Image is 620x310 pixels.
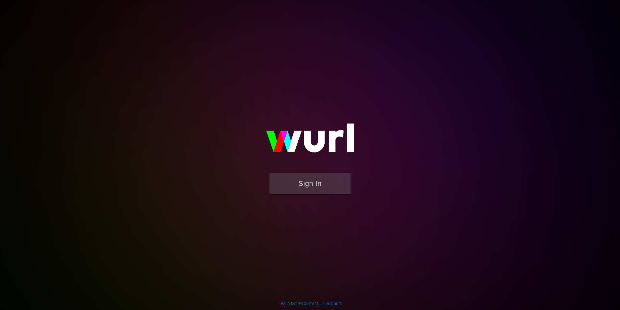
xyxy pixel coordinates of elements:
a: Learn More [279,301,301,306]
div: | | [279,300,342,307]
a: Support [326,301,342,306]
img: wurl-logo-on-black-223613ac3d8ba8fe6dc639794a292ebdb59501304c7dfd60c99c58986ef67473.svg [245,110,375,173]
button: Sign In [269,173,351,194]
a: Contact Us [302,301,325,306]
